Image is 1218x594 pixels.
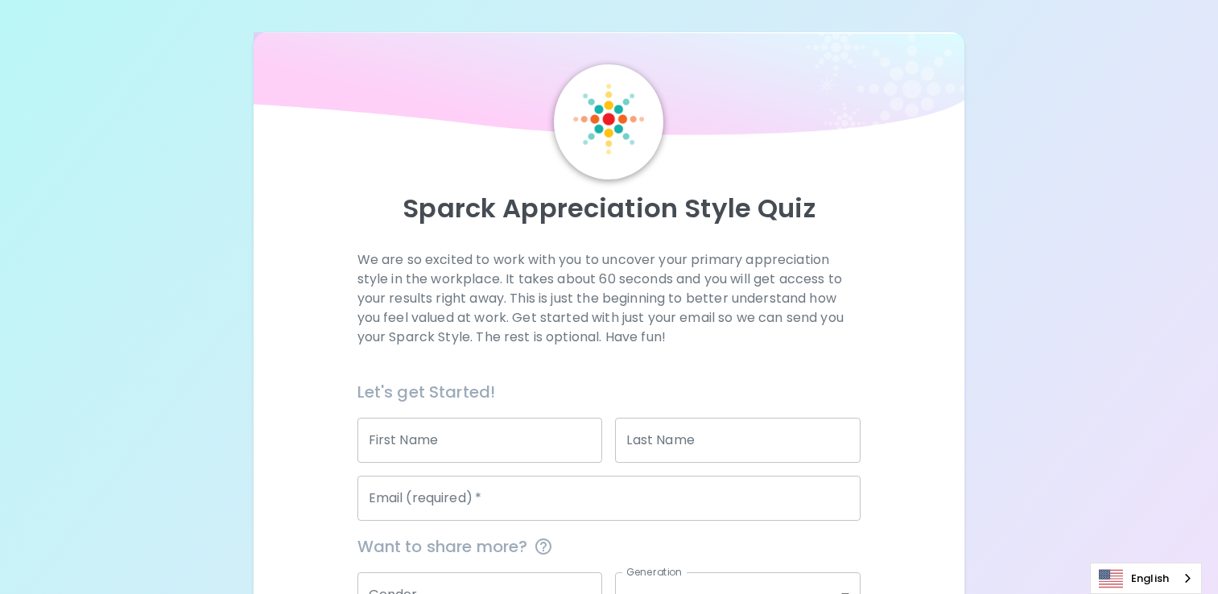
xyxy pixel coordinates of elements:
label: Generation [626,565,682,579]
h6: Let's get Started! [357,379,861,405]
p: Sparck Appreciation Style Quiz [273,192,945,225]
p: We are so excited to work with you to uncover your primary appreciation style in the workplace. I... [357,250,861,347]
div: Language [1090,563,1202,594]
a: English [1091,563,1201,593]
svg: This information is completely confidential and only used for aggregated appreciation studies at ... [534,537,553,556]
img: Sparck Logo [573,84,644,155]
img: wave [254,32,964,144]
span: Want to share more? [357,534,861,559]
aside: Language selected: English [1090,563,1202,594]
